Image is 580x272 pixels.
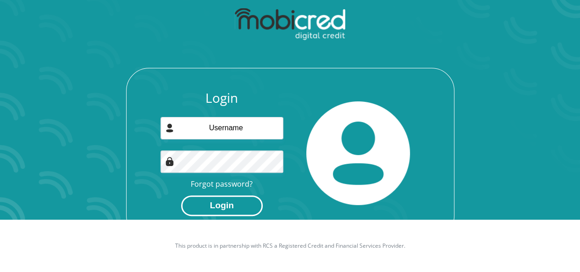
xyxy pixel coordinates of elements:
[160,90,283,106] h3: Login
[235,8,345,40] img: mobicred logo
[165,123,174,133] img: user-icon image
[181,195,263,216] button: Login
[160,117,283,139] input: Username
[165,157,174,166] img: Image
[36,242,545,250] p: This product is in partnership with RCS a Registered Credit and Financial Services Provider.
[191,179,253,189] a: Forgot password?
